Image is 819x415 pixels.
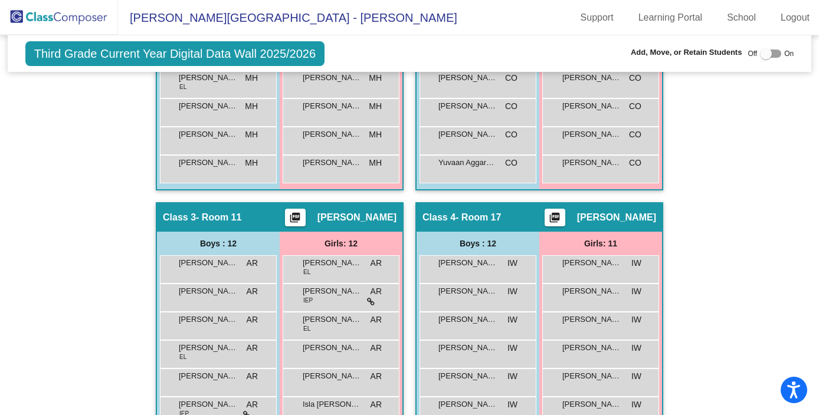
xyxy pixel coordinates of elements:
[417,232,539,255] div: Boys : 12
[303,157,362,169] span: [PERSON_NAME]
[545,209,565,226] button: Print Students Details
[629,72,641,84] span: CO
[438,370,497,382] span: [PERSON_NAME]
[303,314,362,325] span: [PERSON_NAME]
[571,8,623,27] a: Support
[303,398,362,410] span: Isla [PERSON_NAME]
[247,370,258,383] span: AR
[371,342,382,354] span: AR
[247,314,258,326] span: AR
[288,212,302,228] mat-icon: picture_as_pdf
[631,314,641,326] span: IW
[562,342,621,354] span: [PERSON_NAME]
[629,157,641,169] span: CO
[631,342,641,354] span: IW
[505,157,517,169] span: CO
[507,342,517,354] span: IW
[562,129,621,140] span: [PERSON_NAME]
[631,257,641,269] span: IW
[438,72,497,84] span: [PERSON_NAME]
[317,212,397,223] span: [PERSON_NAME]
[157,232,280,255] div: Boys : 12
[456,212,501,223] span: - Room 17
[422,212,456,223] span: Class 4
[718,8,765,27] a: School
[631,370,641,383] span: IW
[179,83,186,91] span: EL
[303,257,362,269] span: [PERSON_NAME]
[539,232,662,255] div: Girls: 11
[438,257,497,269] span: [PERSON_NAME]
[371,398,382,411] span: AR
[562,157,621,169] span: [PERSON_NAME]
[631,47,742,58] span: Add, Move, or Retain Students
[438,285,497,297] span: [PERSON_NAME]
[179,100,238,112] span: [PERSON_NAME]
[118,8,457,27] span: [PERSON_NAME][GEOGRAPHIC_DATA] - [PERSON_NAME]
[245,129,258,141] span: MH
[247,257,258,269] span: AR
[369,157,382,169] span: MH
[303,100,362,112] span: [PERSON_NAME]
[629,8,712,27] a: Learning Portal
[247,398,258,411] span: AR
[562,285,621,297] span: [PERSON_NAME]
[562,370,621,382] span: [PERSON_NAME]
[369,129,382,141] span: MH
[303,296,313,305] span: IEP
[369,100,382,113] span: MH
[548,212,562,228] mat-icon: picture_as_pdf
[562,314,621,325] span: [PERSON_NAME]
[179,129,238,140] span: [PERSON_NAME]
[196,212,241,223] span: - Room 11
[179,257,238,269] span: [PERSON_NAME]
[245,72,258,84] span: MH
[438,398,497,410] span: [PERSON_NAME]
[179,353,186,361] span: EL
[507,314,517,326] span: IW
[303,285,362,297] span: [PERSON_NAME]
[771,8,819,27] a: Logout
[438,314,497,325] span: [PERSON_NAME]
[371,314,382,326] span: AR
[179,342,238,354] span: [PERSON_NAME]
[163,212,196,223] span: Class 3
[303,268,310,276] span: EL
[179,314,238,325] span: [PERSON_NAME]
[631,398,641,411] span: IW
[438,157,497,169] span: Yuvaan Aggarwal
[179,398,238,410] span: [PERSON_NAME]
[179,157,238,169] span: [PERSON_NAME]
[631,285,641,298] span: IW
[25,41,325,66] span: Third Grade Current Year Digital Data Wall 2025/2026
[748,48,757,59] span: Off
[507,370,517,383] span: IW
[245,100,258,113] span: MH
[562,100,621,112] span: [PERSON_NAME]
[371,257,382,269] span: AR
[784,48,794,59] span: On
[303,370,362,382] span: [PERSON_NAME]
[562,257,621,269] span: [PERSON_NAME]
[507,285,517,298] span: IW
[303,72,362,84] span: [PERSON_NAME]
[562,72,621,84] span: [PERSON_NAME]
[179,285,238,297] span: [PERSON_NAME]
[505,100,517,113] span: CO
[245,157,258,169] span: MH
[247,342,258,354] span: AR
[280,232,402,255] div: Girls: 12
[505,72,517,84] span: CO
[438,129,497,140] span: [PERSON_NAME]
[577,212,656,223] span: [PERSON_NAME]
[562,398,621,410] span: [PERSON_NAME]
[507,257,517,269] span: IW
[505,129,517,141] span: CO
[303,129,362,140] span: [PERSON_NAME]
[303,342,362,354] span: [PERSON_NAME]
[629,129,641,141] span: CO
[285,209,306,226] button: Print Students Details
[369,72,382,84] span: MH
[371,370,382,383] span: AR
[438,342,497,354] span: [PERSON_NAME]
